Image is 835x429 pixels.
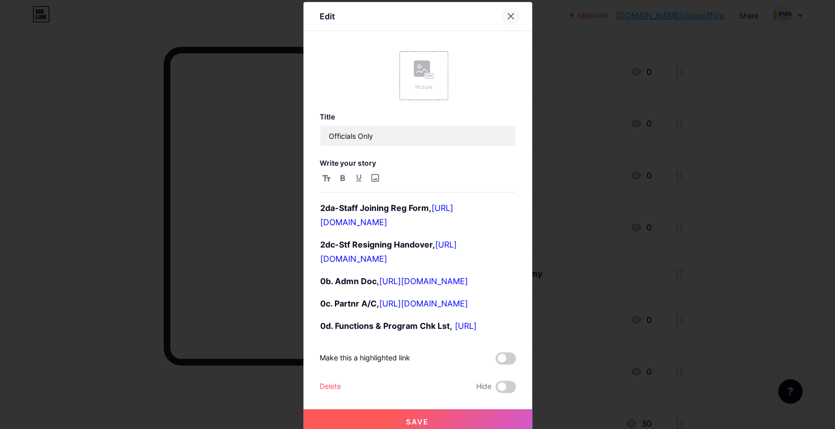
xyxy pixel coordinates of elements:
[320,298,379,309] strong: 0c. Partnr A/C,
[320,126,515,146] input: Title
[320,352,410,364] div: Make this a highlighted link
[320,239,435,250] strong: 2dc-Stf Resigning Handover,
[320,159,516,167] h3: Write your story
[320,381,341,393] div: Delete
[476,381,491,393] span: Hide
[320,321,452,331] strong: 0d. Functions & Program Chk Lst,
[320,112,516,121] h3: Title
[320,276,379,286] strong: 0b. Admn Doc,
[320,10,335,22] div: Edit
[406,417,429,426] span: Save
[414,83,434,91] div: Picture
[320,203,431,213] strong: 2da-Staff Joining Reg Form,
[379,298,468,309] a: [URL][DOMAIN_NAME]
[379,276,468,286] a: [URL][DOMAIN_NAME]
